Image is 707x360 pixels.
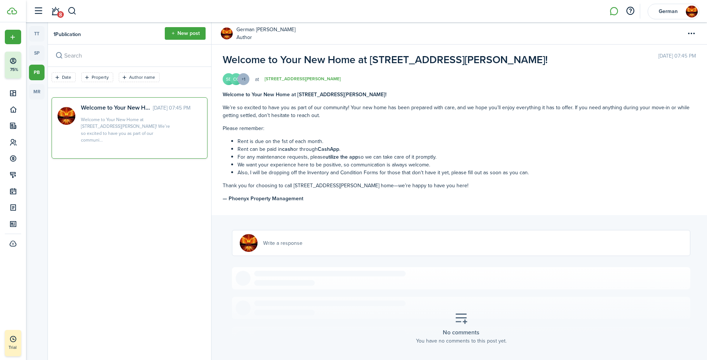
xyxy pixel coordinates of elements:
filter-tag-label: Property [92,74,109,81]
filter-tag-label: Date [62,74,71,81]
button: Open sidebar [31,4,45,18]
a: tt [29,26,45,42]
placeholder-description: You have no comments to this post yet. [416,337,507,345]
h4: 1 Publication [53,30,81,38]
avatar-counter: +1 [238,73,249,85]
strong: cash [282,145,293,153]
p: Trial [9,344,38,351]
img: German Garza [221,27,233,39]
button: Open menu [685,27,698,40]
h1: Welcome to Your New Home at [STREET_ADDRESS][PERSON_NAME]! [223,52,548,68]
a: mr [29,84,45,100]
span: German [653,9,683,14]
img: German [686,6,698,17]
li: Also, I will be dropping off the Inventory and Condition Forms for those that don't have it yet, ... [238,169,696,176]
p: 75% [9,67,19,73]
a: Trial [5,330,21,356]
time: [DATE] 07:45 PM [153,104,190,112]
span: [DATE] 07:45 PM [658,52,696,68]
placeholder-title: No comments [443,328,479,337]
button: Search [54,51,64,61]
strong: CashApp [318,145,339,153]
button: New post [165,27,206,40]
a: CC [230,73,242,85]
filter-tag: Open filter [52,72,76,82]
li: We want your experience here to be positive, so communication is always welcome. [238,161,696,169]
div: Welcome to Your New Home at [STREET_ADDRESS][PERSON_NAME]! We’re so excited to have you as part o... [81,116,174,144]
h3: Welcome to Your New Home at... [81,103,153,113]
strong: Welcome to Your New Home at [STREET_ADDRESS][PERSON_NAME]! [223,91,386,98]
strong: utilize the app [325,153,358,161]
button: Open menu [5,30,21,44]
strong: — Phoenyx Property Management [223,195,303,202]
p: Thank you for choosing to call [STREET_ADDRESS][PERSON_NAME] home—we’re happy to have you here! [223,182,696,189]
span: Write a response [263,239,302,247]
img: TenantCloud [7,7,17,14]
filter-tag: Open filter [81,72,113,82]
span: Author [236,33,295,41]
a: pb [29,65,45,80]
li: Rent can be paid in or through . [238,145,696,153]
img: German Garza [58,107,75,125]
span: at [249,75,265,83]
button: Open resource center [624,5,636,17]
filter-tag-label: Author name [129,74,155,81]
div: German [PERSON_NAME] [236,26,295,41]
p: We’re so excited to have you as part of our community! Your new home has been prepared with care,... [223,104,696,119]
a: sp [29,45,45,61]
button: Search [68,5,77,17]
filter-tag: Open filter [119,72,160,82]
a: SB [223,73,235,85]
a: Notifications [48,2,62,21]
p: Please remember: [223,124,696,132]
input: search [48,45,211,67]
li: For any maintenance requests, please so we can take care of it promptly. [238,153,696,161]
li: Rent is due on the 1st of each month. [238,137,696,145]
a: [STREET_ADDRESS][PERSON_NAME] [265,77,341,82]
button: 75% [5,52,66,78]
img: German Garza [240,234,258,252]
span: 8 [57,11,64,18]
